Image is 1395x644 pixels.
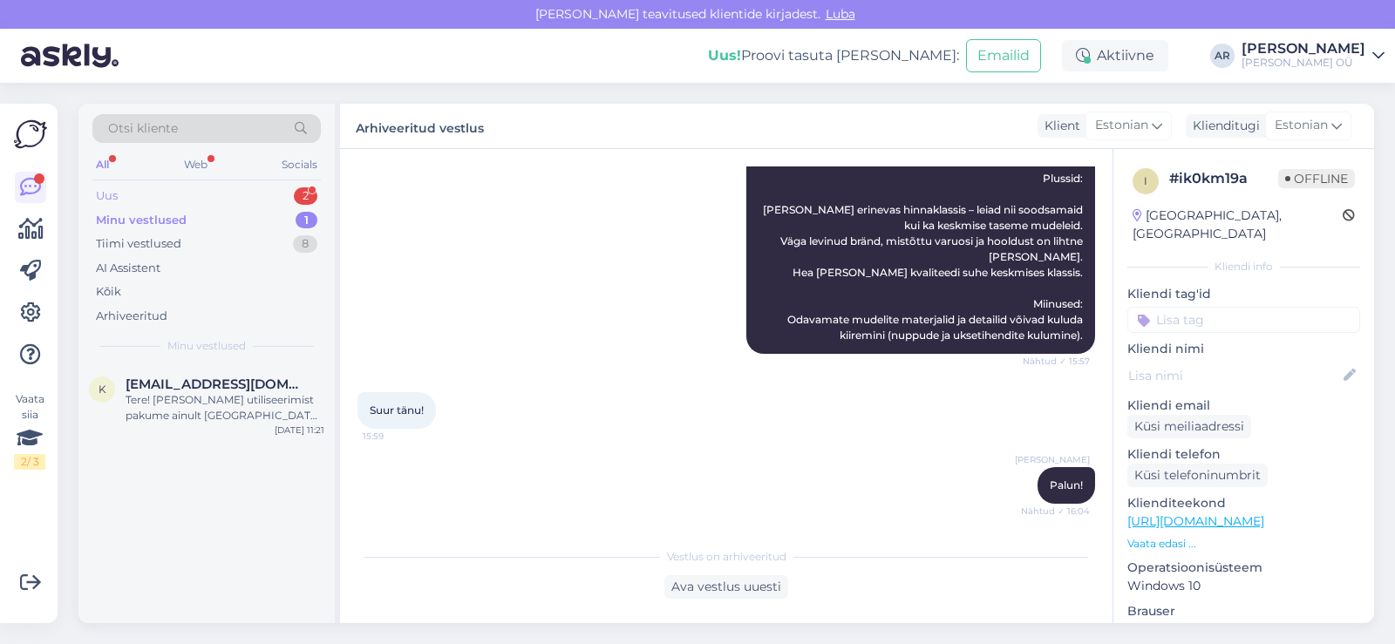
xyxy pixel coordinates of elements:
b: Uus! [708,47,741,64]
span: Suur tänu! [370,403,424,417]
div: # ik0km19a [1169,168,1278,189]
span: Luba [820,6,861,22]
p: Vaata edasi ... [1127,536,1360,552]
span: Estonian [1275,116,1328,135]
div: Tere! [PERSON_NAME] utiliseerimist pakume ainult [GEOGRAPHIC_DATA]. Samuti te saate tellida telek... [126,392,324,424]
p: Brauser [1127,602,1360,620]
div: Tiimi vestlused [96,235,181,253]
div: Aktiivne [1062,40,1168,71]
span: Offline [1278,169,1355,188]
span: k [99,383,106,396]
span: [PERSON_NAME] [1015,453,1090,466]
p: Operatsioonisüsteem [1127,559,1360,577]
input: Lisa tag [1127,307,1360,333]
span: Estonian [1095,116,1148,135]
div: [PERSON_NAME] [1242,42,1365,56]
div: [PERSON_NAME] OÜ [1242,56,1365,70]
div: [GEOGRAPHIC_DATA], [GEOGRAPHIC_DATA] [1133,207,1343,243]
span: Vestlus on arhiveeritud [667,549,786,565]
div: Arhiveeritud [96,308,167,325]
input: Lisa nimi [1128,366,1340,385]
div: Klienditugi [1186,117,1260,135]
div: AR [1210,44,1235,68]
div: AI Assistent [96,260,160,277]
div: 8 [293,235,317,253]
div: Minu vestlused [96,212,187,229]
div: All [92,153,112,176]
a: [URL][DOMAIN_NAME] [1127,513,1264,529]
div: 2 [294,187,317,205]
span: katimerila@hot.ee [126,376,307,392]
div: Kõik [96,283,121,301]
p: Kliendi email [1127,397,1360,415]
div: Socials [278,153,321,176]
p: Kliendi telefon [1127,445,1360,464]
div: Web [180,153,211,176]
div: Ava vestlus uuesti [664,575,788,599]
div: 2 / 3 [14,454,45,470]
p: Chrome [TECHNICAL_ID] [1127,620,1360,639]
div: Kliendi info [1127,259,1360,275]
span: Nähtud ✓ 16:04 [1021,505,1090,518]
div: Klient [1038,117,1080,135]
span: Palun! [1050,478,1083,491]
img: Askly Logo [14,118,47,151]
div: Proovi tasuta [PERSON_NAME]: [708,45,959,66]
button: Emailid [966,39,1041,72]
p: Klienditeekond [1127,494,1360,512]
div: 1 [296,212,317,229]
span: Minu vestlused [167,338,246,354]
div: Küsi telefoninumbrit [1127,464,1268,487]
div: Vaata siia [14,391,45,470]
p: Kliendi nimi [1127,340,1360,358]
div: [DATE] 11:21 [275,424,324,437]
span: Nähtud ✓ 15:57 [1023,355,1090,368]
a: [PERSON_NAME][PERSON_NAME] OÜ [1242,42,1385,70]
span: i [1144,174,1147,187]
div: Uus [96,187,118,205]
span: 15:59 [363,430,428,443]
p: Windows 10 [1127,577,1360,595]
div: Küsi meiliaadressi [1127,415,1251,438]
span: Otsi kliente [108,119,178,138]
p: Kliendi tag'id [1127,285,1360,303]
label: Arhiveeritud vestlus [356,114,484,138]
